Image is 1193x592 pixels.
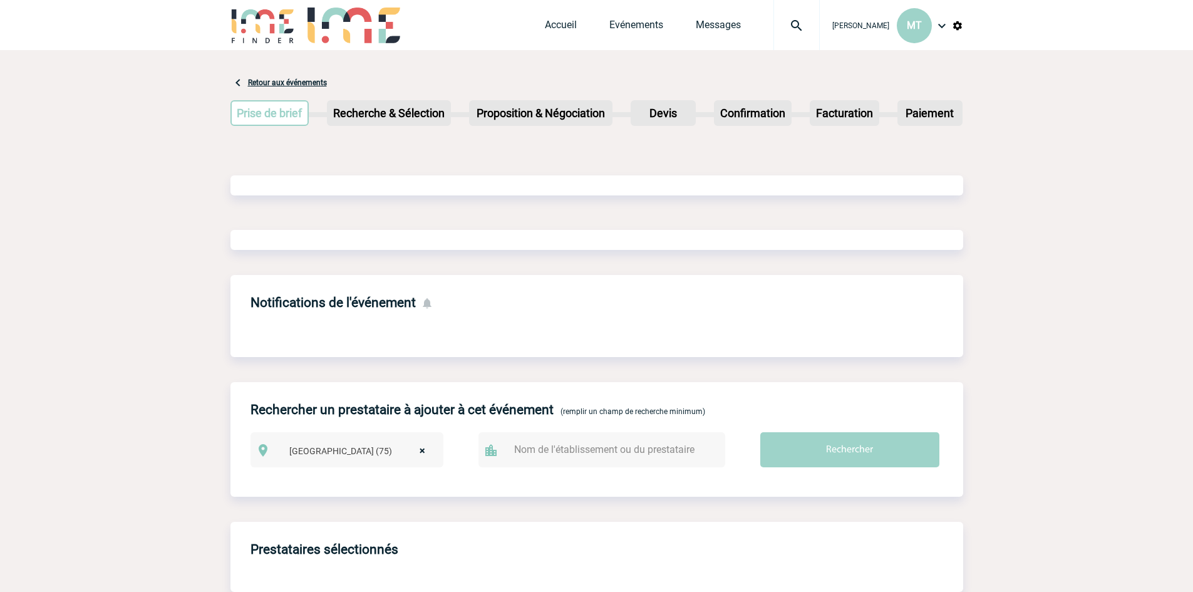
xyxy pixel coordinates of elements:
[250,542,398,557] h4: Prestataires sélectionnés
[284,442,438,460] span: Paris (75)
[232,101,308,125] p: Prise de brief
[420,442,425,460] span: ×
[250,402,554,417] h4: Rechercher un prestataire à ajouter à cet événement
[470,101,611,125] p: Proposition & Négociation
[560,407,705,416] span: (remplir un champ de recherche minimum)
[250,295,416,310] h4: Notifications de l'événement
[899,101,961,125] p: Paiement
[248,78,327,87] a: Retour aux événements
[760,432,939,467] input: Rechercher
[907,19,922,31] span: MT
[715,101,790,125] p: Confirmation
[328,101,450,125] p: Recherche & Sélection
[230,8,296,43] img: IME-Finder
[545,19,577,36] a: Accueil
[511,440,705,459] input: Nom de l'établissement ou du prestataire
[696,19,741,36] a: Messages
[811,101,878,125] p: Facturation
[632,101,695,125] p: Devis
[832,21,889,30] span: [PERSON_NAME]
[609,19,663,36] a: Evénements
